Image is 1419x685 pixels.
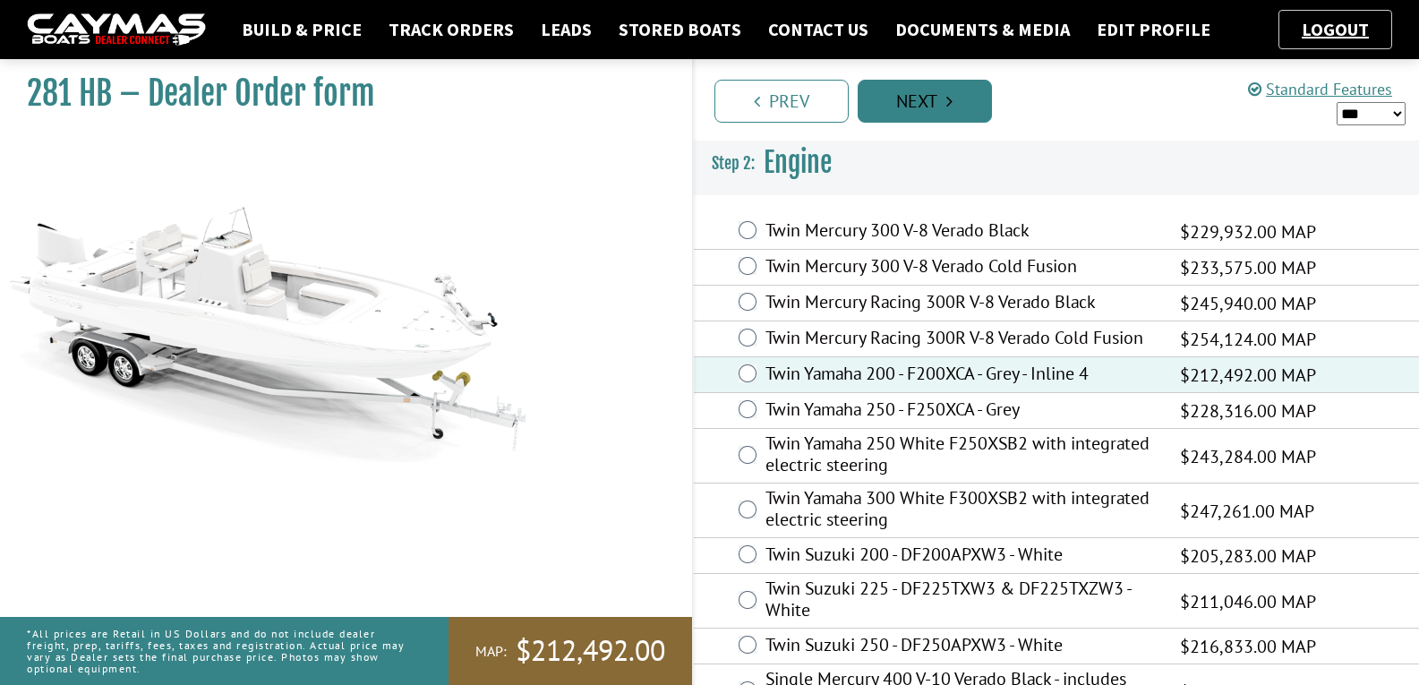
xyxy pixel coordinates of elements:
a: MAP:$212,492.00 [449,617,692,685]
span: $228,316.00 MAP [1180,398,1316,424]
span: $216,833.00 MAP [1180,633,1316,660]
span: MAP: [475,642,507,661]
label: Twin Mercury 300 V-8 Verado Black [765,219,1158,245]
span: $243,284.00 MAP [1180,443,1316,470]
a: Leads [532,18,601,41]
span: $212,492.00 MAP [1180,362,1316,389]
a: Build & Price [233,18,371,41]
a: Stored Boats [610,18,750,41]
span: $254,124.00 MAP [1180,326,1316,353]
p: *All prices are Retail in US Dollars and do not include dealer freight, prep, tariffs, fees, taxe... [27,619,408,684]
a: Track Orders [380,18,523,41]
a: Contact Us [759,18,877,41]
span: $233,575.00 MAP [1180,254,1316,281]
span: $229,932.00 MAP [1180,218,1316,245]
img: caymas-dealer-connect-2ed40d3bc7270c1d8d7ffb4b79bf05adc795679939227970def78ec6f6c03838.gif [27,13,206,47]
a: Prev [714,80,849,123]
label: Twin Suzuki 200 - DF200APXW3 - White [765,544,1158,569]
label: Twin Yamaha 200 - F200XCA - Grey - Inline 4 [765,363,1158,389]
label: Twin Yamaha 250 White F250XSB2 with integrated electric steering [765,432,1158,480]
label: Twin Mercury Racing 300R V-8 Verado Black [765,291,1158,317]
a: Edit Profile [1088,18,1219,41]
h1: 281 HB – Dealer Order form [27,73,647,114]
span: $205,283.00 MAP [1180,543,1316,569]
span: $212,492.00 [516,632,665,670]
label: Twin Yamaha 300 White F300XSB2 with integrated electric steering [765,487,1158,535]
a: Documents & Media [886,18,1079,41]
label: Twin Suzuki 225 - DF225TXW3 & DF225TXZW3 - White [765,578,1158,625]
label: Twin Mercury Racing 300R V-8 Verado Cold Fusion [765,327,1158,353]
label: Twin Yamaha 250 - F250XCA - Grey [765,398,1158,424]
label: Twin Mercury 300 V-8 Verado Cold Fusion [765,255,1158,281]
span: $247,261.00 MAP [1180,498,1314,525]
a: Logout [1293,18,1378,40]
label: Twin Suzuki 250 - DF250APXW3 - White [765,634,1158,660]
a: Next [858,80,992,123]
a: Standard Features [1248,79,1392,99]
span: $211,046.00 MAP [1180,588,1316,615]
span: $245,940.00 MAP [1180,290,1316,317]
